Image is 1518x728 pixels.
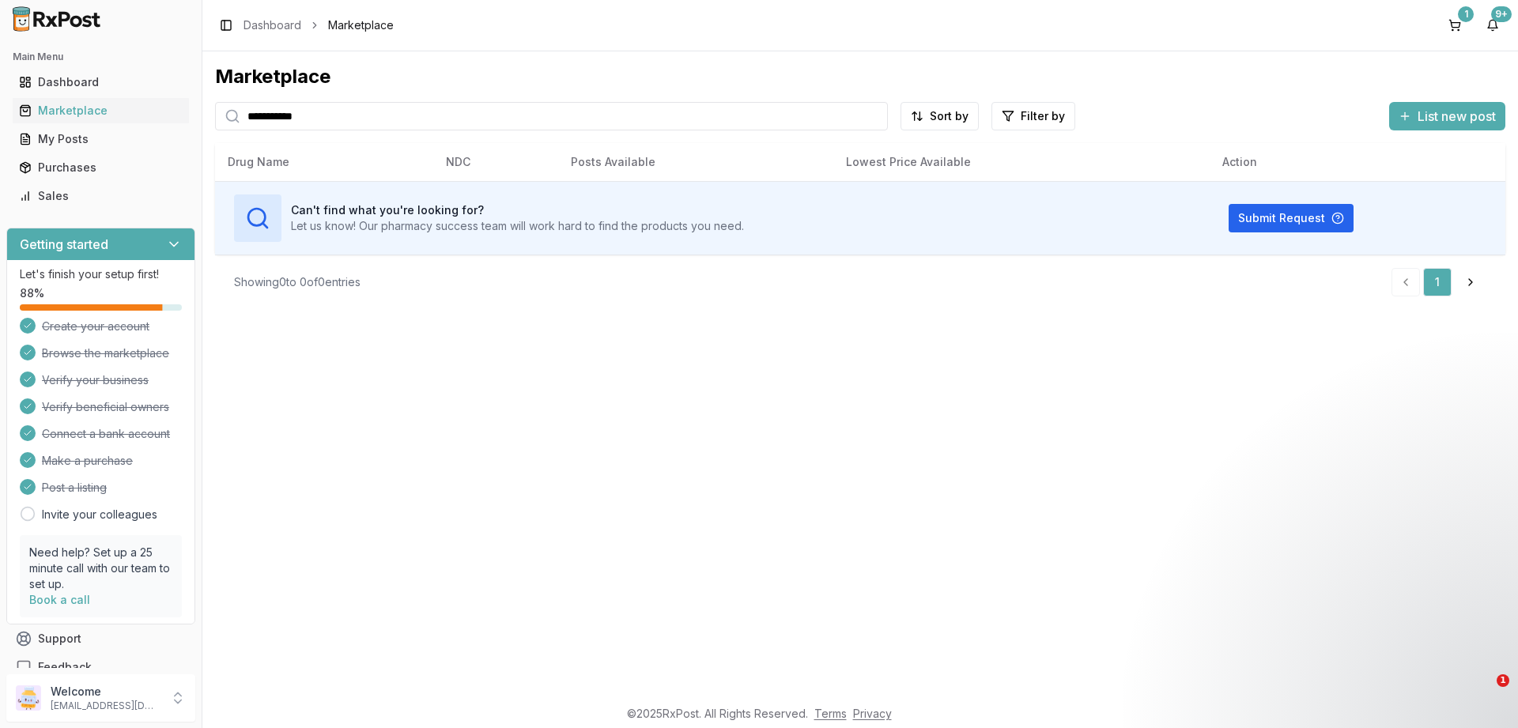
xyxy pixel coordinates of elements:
[1021,108,1065,124] span: Filter by
[6,624,195,653] button: Support
[13,182,189,210] a: Sales
[42,345,169,361] span: Browse the marketplace
[814,707,847,720] a: Terms
[19,74,183,90] div: Dashboard
[291,202,744,218] h3: Can't find what you're looking for?
[833,143,1210,181] th: Lowest Price Available
[6,126,195,152] button: My Posts
[20,285,44,301] span: 88 %
[234,274,361,290] div: Showing 0 to 0 of 0 entries
[215,64,1505,89] div: Marketplace
[1389,110,1505,126] a: List new post
[853,707,892,720] a: Privacy
[6,98,195,123] button: Marketplace
[6,6,108,32] img: RxPost Logo
[13,153,189,182] a: Purchases
[13,96,189,125] a: Marketplace
[19,131,183,147] div: My Posts
[215,143,433,181] th: Drug Name
[42,399,169,415] span: Verify beneficial owners
[558,143,833,181] th: Posts Available
[19,188,183,204] div: Sales
[291,218,744,234] p: Let us know! Our pharmacy success team will work hard to find the products you need.
[19,103,183,119] div: Marketplace
[1491,6,1512,22] div: 9+
[42,319,149,334] span: Create your account
[433,143,558,181] th: NDC
[244,17,301,33] a: Dashboard
[6,183,195,209] button: Sales
[6,653,195,681] button: Feedback
[16,685,41,711] img: User avatar
[6,70,195,95] button: Dashboard
[42,426,170,442] span: Connect a bank account
[930,108,969,124] span: Sort by
[20,235,108,254] h3: Getting started
[1442,13,1467,38] button: 1
[1229,204,1354,232] button: Submit Request
[13,125,189,153] a: My Posts
[42,507,157,522] a: Invite your colleagues
[29,545,172,592] p: Need help? Set up a 25 minute call with our team to set up.
[1497,674,1509,687] span: 1
[13,51,189,63] h2: Main Menu
[42,372,149,388] span: Verify your business
[328,17,394,33] span: Marketplace
[1389,102,1505,130] button: List new post
[1423,268,1452,296] a: 1
[29,593,90,606] a: Book a call
[20,266,182,282] p: Let's finish your setup first!
[42,453,133,469] span: Make a purchase
[1464,674,1502,712] iframe: Intercom live chat
[38,659,92,675] span: Feedback
[51,684,160,700] p: Welcome
[1210,143,1505,181] th: Action
[42,480,107,496] span: Post a listing
[13,68,189,96] a: Dashboard
[1391,268,1486,296] nav: pagination
[1418,107,1496,126] span: List new post
[1480,13,1505,38] button: 9+
[1458,6,1474,22] div: 1
[1455,268,1486,296] a: Go to next page
[19,160,183,175] div: Purchases
[6,155,195,180] button: Purchases
[991,102,1075,130] button: Filter by
[244,17,394,33] nav: breadcrumb
[51,700,160,712] p: [EMAIL_ADDRESS][DOMAIN_NAME]
[901,102,979,130] button: Sort by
